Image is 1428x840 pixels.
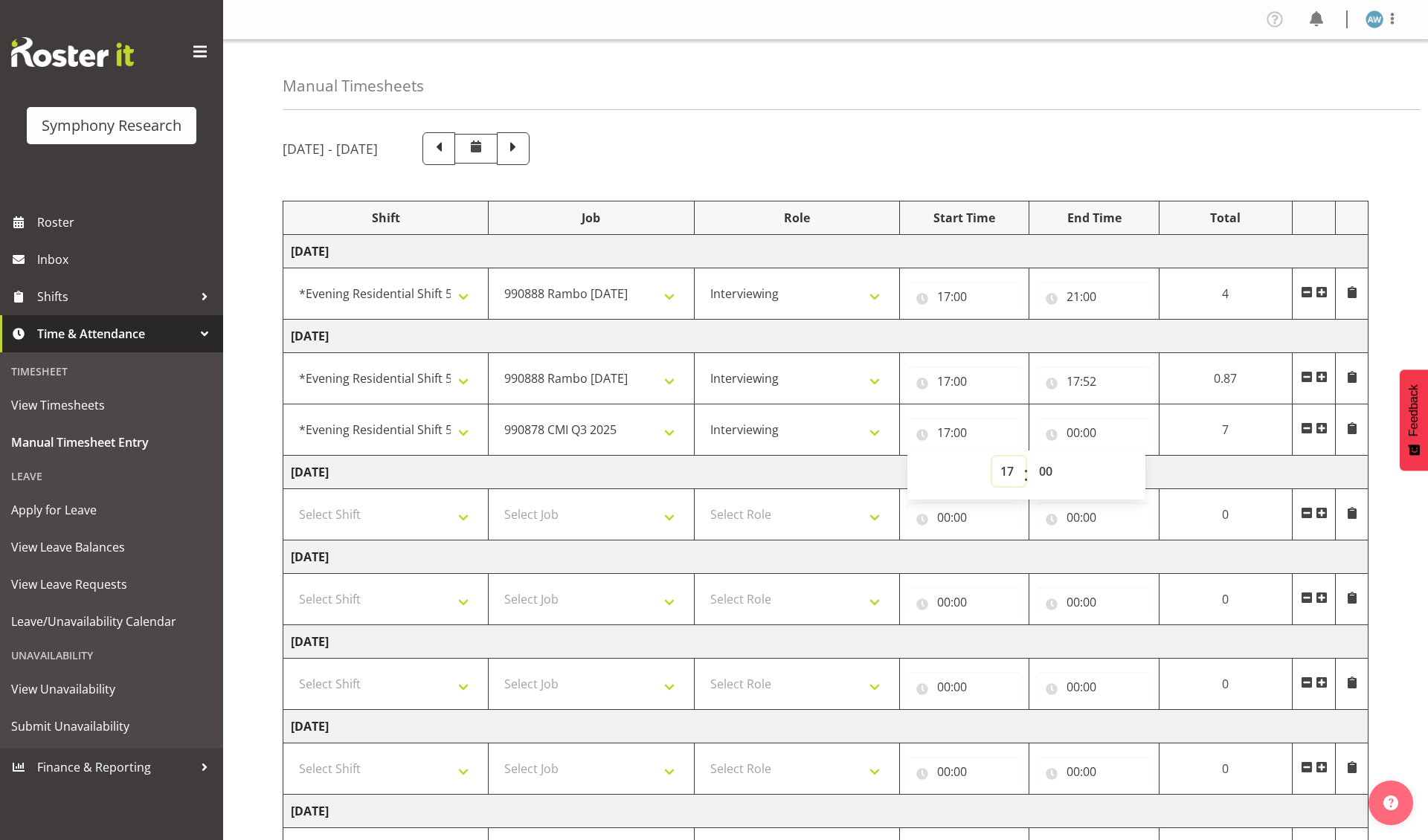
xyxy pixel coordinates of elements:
input: Click to select... [907,282,1022,311]
span: View Timesheets [11,394,212,416]
td: [DATE] [283,320,1368,353]
span: View Leave Balances [11,536,212,558]
div: Role [702,209,892,227]
td: 0.87 [1159,353,1292,404]
input: Click to select... [1037,587,1151,617]
td: 7 [1159,404,1292,456]
div: End Time [1037,209,1151,227]
a: View Leave Balances [4,529,219,566]
td: [DATE] [283,625,1368,659]
td: [DATE] [283,795,1368,828]
div: Unavailability [4,640,219,671]
td: [DATE] [283,710,1368,743]
input: Click to select... [1037,282,1151,311]
input: Click to select... [1037,672,1151,702]
span: Manual Timesheet Entry [11,431,212,453]
input: Click to select... [907,587,1022,617]
input: Click to select... [907,418,1022,448]
img: angela-ward1839.jpg [1366,10,1383,28]
input: Click to select... [907,366,1022,396]
span: Leave/Unavailability Calendar [11,610,212,633]
div: Timesheet [4,356,219,387]
img: help-xxl-2.png [1383,795,1398,810]
input: Click to select... [1037,418,1151,448]
td: 0 [1159,743,1292,795]
td: 0 [1159,659,1292,710]
div: Leave [4,461,219,491]
img: Rosterit website logo [11,37,134,67]
a: View Unavailability [4,671,219,708]
h4: Manual Timesheets [283,77,424,94]
span: Inbox [37,248,216,271]
a: Submit Unavailability [4,708,219,745]
span: View Leave Requests [11,573,212,595]
span: Time & Attendance [37,323,193,345]
div: Symphony Research [42,114,181,137]
div: Total [1167,209,1284,227]
div: Shift [291,209,480,227]
input: Click to select... [907,757,1022,786]
button: Feedback - Show survey [1400,369,1428,471]
span: Roster [37,211,216,233]
input: Click to select... [907,672,1022,702]
a: Leave/Unavailability Calendar [4,603,219,640]
span: Shifts [37,285,193,308]
input: Click to select... [1037,503,1151,532]
div: Job [496,209,686,227]
td: [DATE] [283,235,1368,268]
span: Apply for Leave [11,499,212,521]
a: View Leave Requests [4,566,219,603]
a: View Timesheets [4,387,219,424]
td: [DATE] [283,540,1368,574]
a: Manual Timesheet Entry [4,424,219,461]
span: Finance & Reporting [37,756,193,778]
span: Submit Unavailability [11,715,212,737]
td: 0 [1159,574,1292,625]
span: Feedback [1407,384,1421,436]
div: Start Time [907,209,1022,227]
td: 0 [1159,489,1292,540]
input: Click to select... [907,503,1022,532]
span: : [1023,456,1029,494]
td: 4 [1159,268,1292,320]
td: [DATE] [283,456,1368,489]
h5: [DATE] - [DATE] [283,140,378,157]
a: Apply for Leave [4,491,219,529]
span: View Unavailability [11,678,212,700]
input: Click to select... [1037,366,1151,396]
input: Click to select... [1037,757,1151,786]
